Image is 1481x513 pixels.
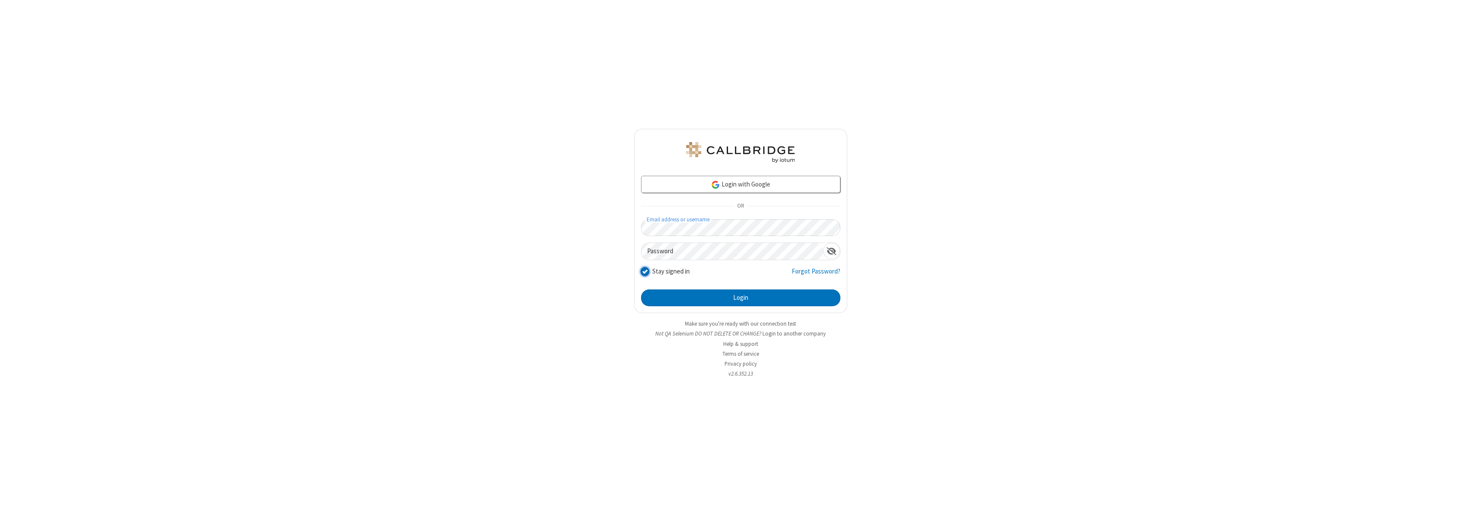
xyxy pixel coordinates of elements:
[685,142,796,163] img: QA Selenium DO NOT DELETE OR CHANGE
[723,340,758,348] a: Help & support
[711,180,720,190] img: google-icon.png
[722,350,759,358] a: Terms of service
[685,320,796,327] a: Make sure you're ready with our connection test
[823,243,840,259] div: Show password
[762,330,826,338] button: Login to another company
[634,370,847,378] li: v2.6.352.13
[725,360,757,367] a: Privacy policy
[641,219,840,236] input: Email address or username
[641,289,840,307] button: Login
[641,243,823,260] input: Password
[792,267,840,283] a: Forgot Password?
[652,267,690,277] label: Stay signed in
[641,176,840,193] a: Login with Google
[634,330,847,338] li: Not QA Selenium DO NOT DELETE OR CHANGE?
[734,200,747,212] span: OR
